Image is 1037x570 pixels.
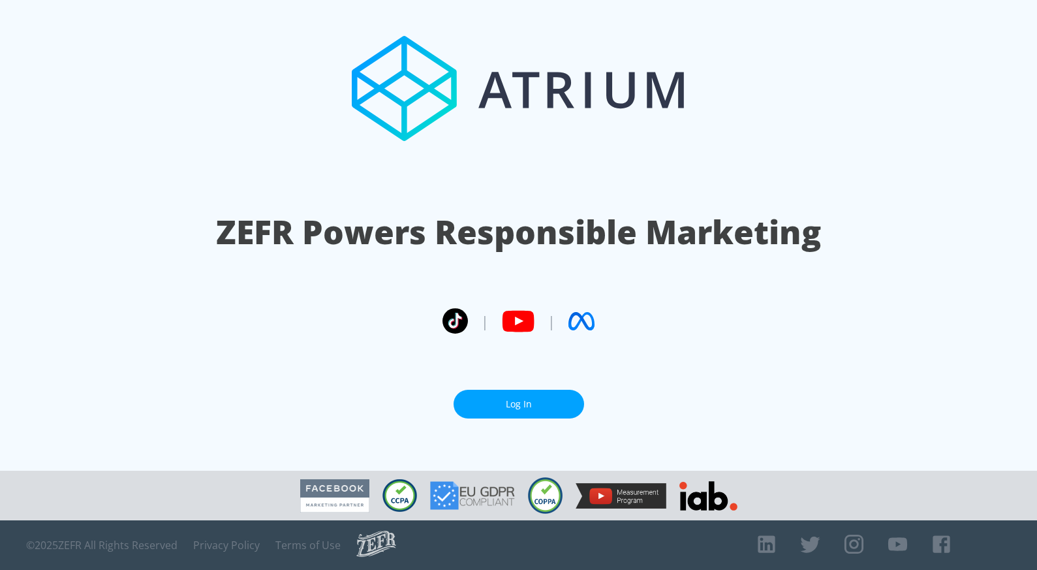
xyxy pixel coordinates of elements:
span: © 2025 ZEFR All Rights Reserved [26,539,178,552]
a: Terms of Use [275,539,341,552]
span: | [481,311,489,331]
img: CCPA Compliant [382,479,417,512]
span: | [548,311,555,331]
a: Privacy Policy [193,539,260,552]
a: Log In [454,390,584,419]
img: YouTube Measurement Program [576,483,666,509]
h1: ZEFR Powers Responsible Marketing [216,210,821,255]
img: IAB [679,481,737,511]
img: GDPR Compliant [430,481,515,510]
img: Facebook Marketing Partner [300,479,369,513]
img: COPPA Compliant [528,477,563,514]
